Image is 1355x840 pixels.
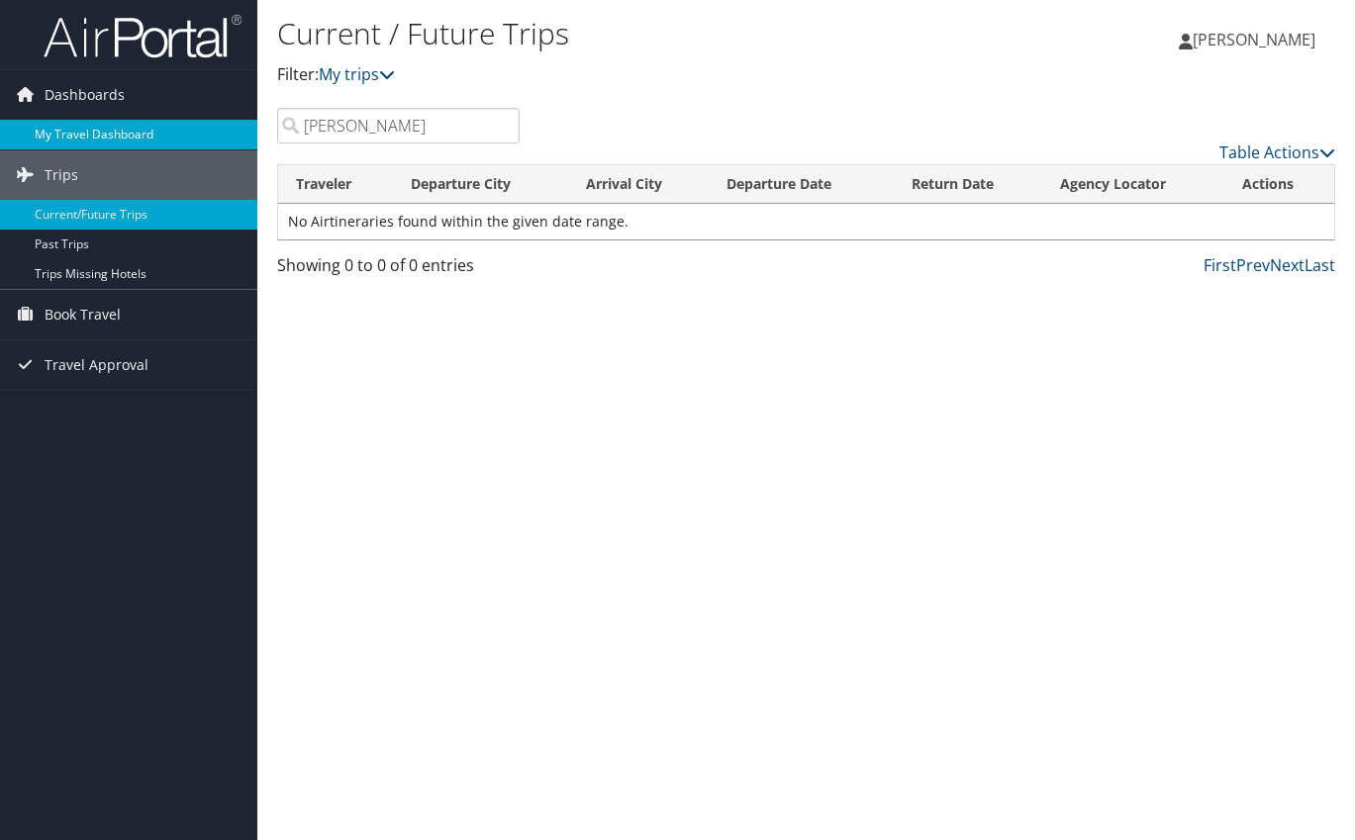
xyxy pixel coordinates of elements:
td: No Airtineraries found within the given date range. [278,204,1334,239]
th: Agency Locator: activate to sort column ascending [1042,165,1224,204]
a: Table Actions [1219,141,1335,163]
a: Last [1305,254,1335,276]
th: Departure Date: activate to sort column descending [709,165,894,204]
span: Dashboards [45,70,125,120]
th: Arrival City: activate to sort column ascending [568,165,710,204]
a: My trips [319,63,395,85]
span: [PERSON_NAME] [1193,29,1315,50]
a: [PERSON_NAME] [1179,10,1335,69]
input: Search Traveler or Arrival City [277,108,520,143]
h1: Current / Future Trips [277,13,983,54]
a: Next [1270,254,1305,276]
span: Travel Approval [45,340,148,390]
th: Actions [1224,165,1334,204]
th: Traveler: activate to sort column ascending [278,165,393,204]
img: airportal-logo.png [44,13,242,59]
th: Departure City: activate to sort column ascending [393,165,568,204]
span: Trips [45,150,78,200]
p: Filter: [277,62,983,88]
a: First [1204,254,1236,276]
th: Return Date: activate to sort column ascending [894,165,1042,204]
div: Showing 0 to 0 of 0 entries [277,253,520,287]
span: Book Travel [45,290,121,339]
a: Prev [1236,254,1270,276]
